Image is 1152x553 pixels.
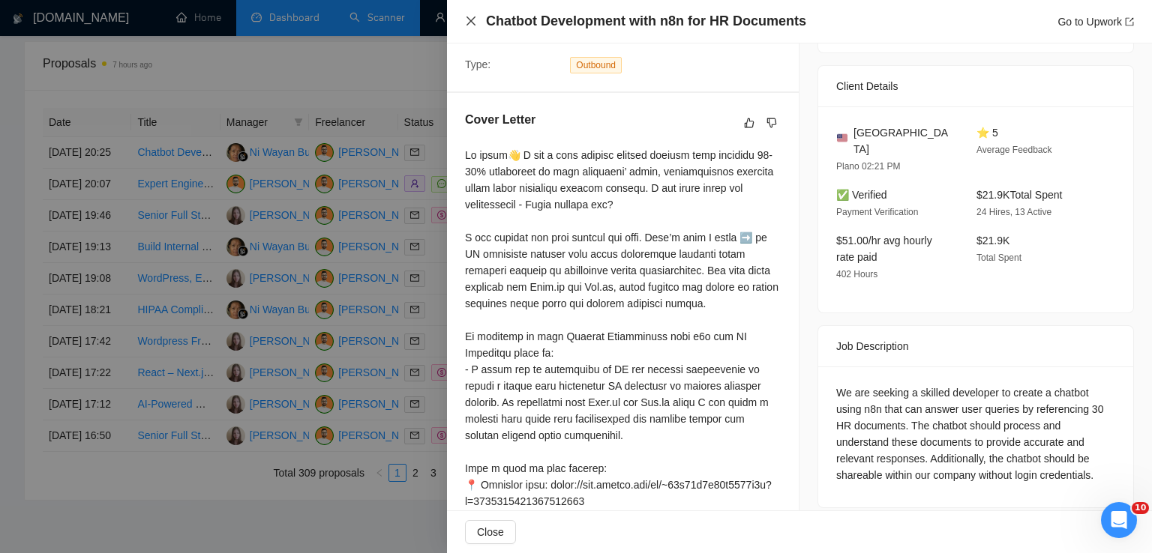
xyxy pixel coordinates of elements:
[486,12,806,31] h4: Chatbot Development with n8n for HR Documents
[477,524,504,540] span: Close
[465,15,477,28] button: Close
[836,189,887,201] span: ✅ Verified
[1125,17,1134,26] span: export
[763,114,781,132] button: dislike
[465,58,490,70] span: Type:
[1101,502,1137,538] iframe: Intercom live chat
[836,207,918,217] span: Payment Verification
[836,161,900,172] span: Plano 02:21 PM
[1132,502,1149,514] span: 10
[836,66,1115,106] div: Client Details
[836,269,877,279] span: 402 Hours
[570,57,622,73] span: Outbound
[976,189,1062,201] span: $21.9K Total Spent
[740,114,758,132] button: like
[465,15,477,27] span: close
[836,326,1115,366] div: Job Description
[976,235,1009,247] span: $21.9K
[836,235,932,263] span: $51.00/hr avg hourly rate paid
[976,253,1021,263] span: Total Spent
[853,124,952,157] span: [GEOGRAPHIC_DATA]
[465,111,535,129] h5: Cover Letter
[976,127,998,139] span: ⭐ 5
[1057,16,1134,28] a: Go to Upworkexport
[744,117,754,129] span: like
[766,117,777,129] span: dislike
[976,207,1051,217] span: 24 Hires, 13 Active
[836,384,1115,483] div: We are seeking a skilled developer to create a chatbot using n8n that can answer user queries by ...
[976,145,1052,155] span: Average Feedback
[465,520,516,544] button: Close
[837,133,847,143] img: 🇺🇸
